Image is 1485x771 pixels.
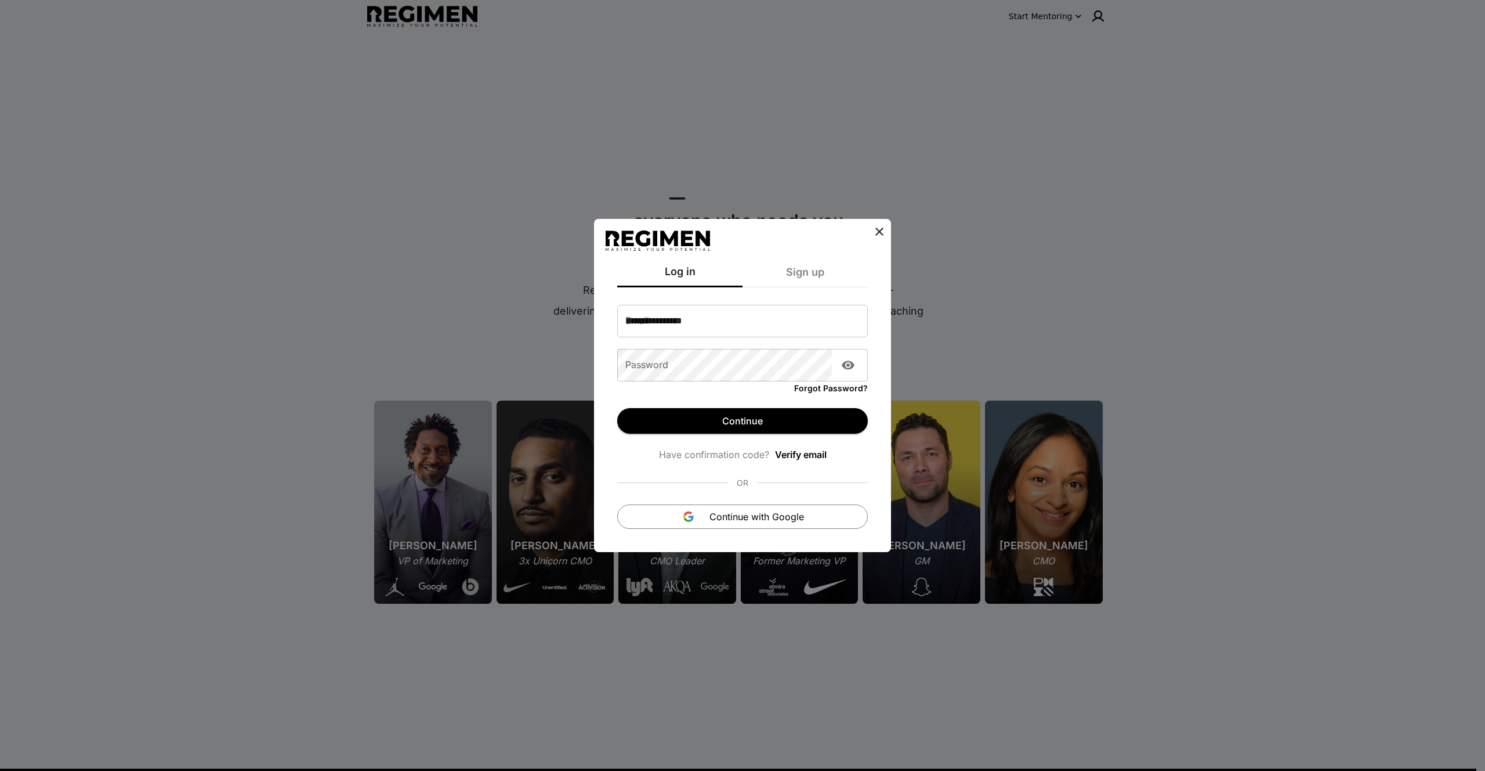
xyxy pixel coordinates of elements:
img: Regimen logo [606,230,710,251]
a: Verify email [775,448,827,462]
button: Show password [836,354,860,377]
div: Password [617,349,868,381]
button: Continue [617,408,868,434]
span: Continue with Google [709,510,804,524]
button: Continue with Google [617,505,868,529]
div: Log in [617,264,742,287]
a: Forgot Password? [794,381,868,394]
div: OR [728,469,757,498]
img: Google [682,510,696,524]
span: Have confirmation code? [659,448,769,462]
div: Sign up [742,264,868,287]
